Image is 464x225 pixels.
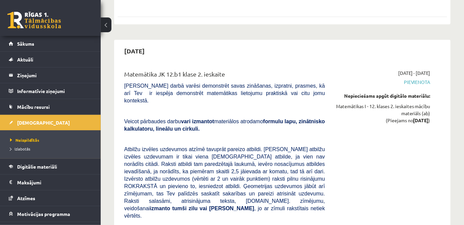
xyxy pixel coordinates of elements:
span: Mācību resursi [17,104,50,110]
span: [DATE] - [DATE] [398,70,430,77]
h2: [DATE] [118,43,151,59]
div: Matemātika JK 12.b1 klase 2. ieskaite [124,70,325,82]
span: Atzīmes [17,195,35,201]
div: Nepieciešams apgūt digitālo materiālu: [335,92,430,99]
span: Aktuāli [17,56,33,62]
b: izmanto [150,206,170,211]
a: Informatīvie ziņojumi [9,83,92,99]
legend: Informatīvie ziņojumi [17,83,92,99]
span: Sākums [17,41,34,47]
a: Neizpildītās [10,137,94,143]
span: Pievienota [335,79,430,86]
a: Digitālie materiāli [9,159,92,174]
span: [DEMOGRAPHIC_DATA] [17,120,70,126]
span: Motivācijas programma [17,211,70,217]
a: Motivācijas programma [9,206,92,222]
div: Matemātikas I - 12. klases 2. ieskaites mācību materiāls (ab) (Pieejams no ) [335,103,430,124]
a: Aktuāli [9,52,92,67]
span: Atbilžu izvēles uzdevumos atzīmē tavuprāt pareizo atbildi. [PERSON_NAME] atbilžu izvēles uzdevuma... [124,146,325,219]
b: tumši zilu vai [PERSON_NAME] [172,206,254,211]
span: Veicot pārbaudes darbu materiālos atrodamo [124,119,325,132]
a: [DEMOGRAPHIC_DATA] [9,115,92,130]
a: Ziņojumi [9,67,92,83]
a: Atzīmes [9,190,92,206]
a: Izlabotās [10,146,94,152]
strong: [DATE] [413,117,429,123]
a: Sākums [9,36,92,51]
b: formulu lapu, zinātnisko kalkulatoru, lineālu un cirkuli. [124,119,325,132]
a: Mācību resursi [9,99,92,115]
span: [PERSON_NAME] darbā varēsi demonstrēt savas zināšanas, izpratni, prasmes, kā arī Tev ir iespēja d... [124,83,325,103]
a: Rīgas 1. Tālmācības vidusskola [7,12,61,29]
span: Izlabotās [10,146,30,151]
legend: Ziņojumi [17,67,92,83]
b: vari izmantot [181,119,214,124]
legend: Maksājumi [17,175,92,190]
span: Neizpildītās [10,137,39,143]
a: Maksājumi [9,175,92,190]
span: Digitālie materiāli [17,164,57,170]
